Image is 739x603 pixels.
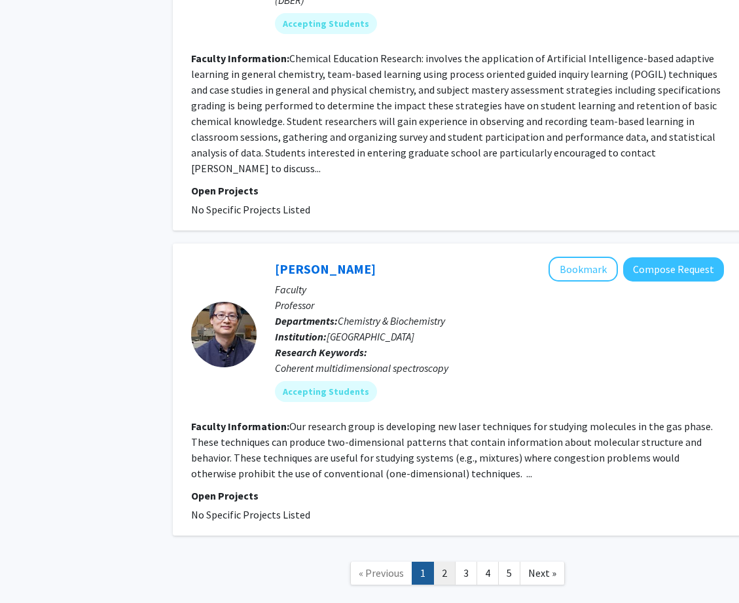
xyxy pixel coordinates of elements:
[275,360,724,376] div: Coherent multidimensional spectroscopy
[433,562,456,585] a: 2
[520,562,565,585] a: Next
[191,203,310,216] span: No Specific Projects Listed
[191,52,289,65] b: Faculty Information:
[477,562,499,585] a: 4
[191,420,713,480] fg-read-more: Our research group is developing new laser techniques for studying molecules in the gas phase. Th...
[275,381,377,402] mat-chip: Accepting Students
[338,314,445,327] span: Chemistry & Biochemistry
[455,562,477,585] a: 3
[10,544,56,593] iframe: Chat
[549,257,618,282] button: Add Peter Chen to Bookmarks
[623,257,724,282] button: Compose Request to Peter Chen
[327,330,414,343] span: [GEOGRAPHIC_DATA]
[191,183,724,198] p: Open Projects
[191,508,310,521] span: No Specific Projects Listed
[275,261,376,277] a: [PERSON_NAME]
[350,562,412,585] a: Previous Page
[359,566,404,579] span: « Previous
[275,330,327,343] b: Institution:
[275,13,377,34] mat-chip: Accepting Students
[498,562,520,585] a: 5
[191,52,721,175] fg-read-more: Chemical Education Research: involves the application of Artificial Intelligence-based adaptive l...
[275,346,367,359] b: Research Keywords:
[191,420,289,433] b: Faculty Information:
[412,562,434,585] a: 1
[528,566,556,579] span: Next »
[191,488,724,503] p: Open Projects
[275,314,338,327] b: Departments:
[275,282,724,297] p: Faculty
[275,297,724,313] p: Professor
